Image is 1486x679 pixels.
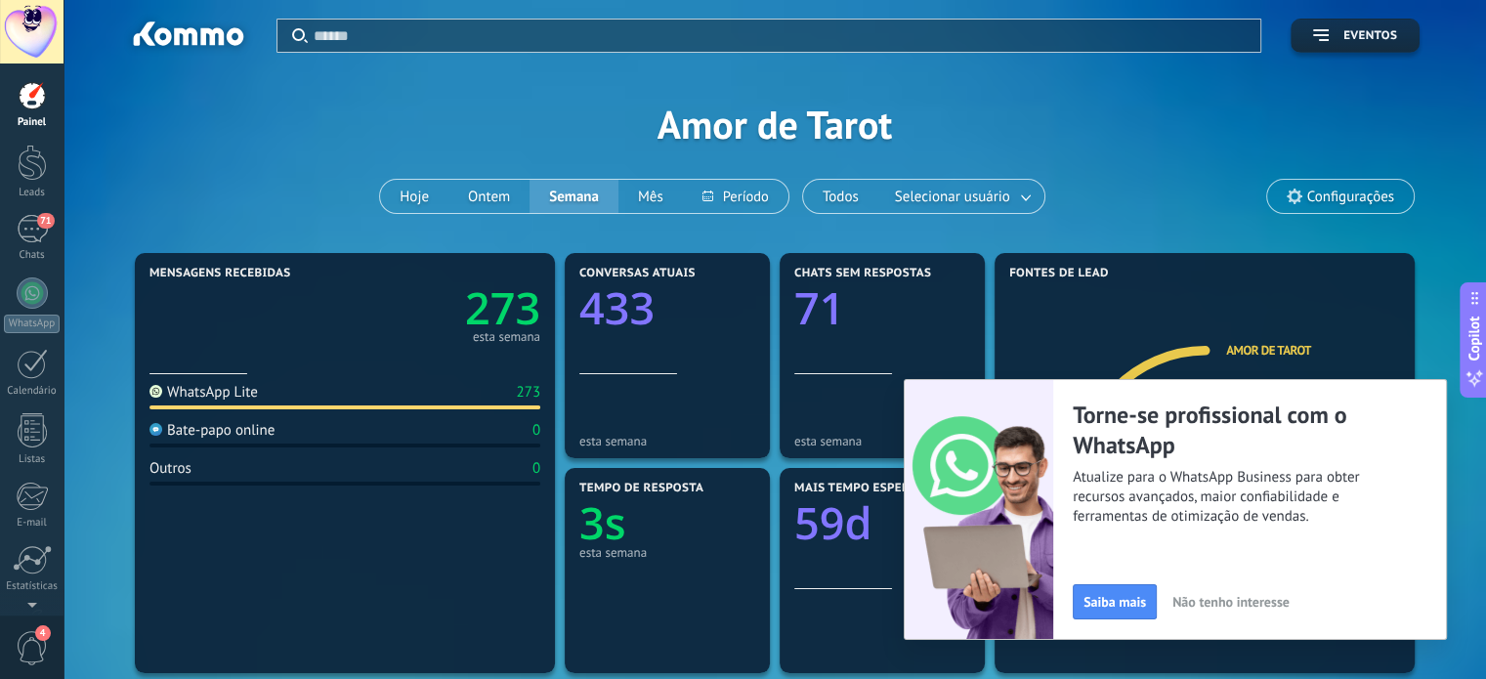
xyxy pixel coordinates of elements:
div: esta semana [473,332,540,342]
span: Selecionar usuário [891,184,1014,210]
span: 4 [35,625,51,641]
span: Mais tempo esperando [794,482,944,495]
div: Painel [4,116,61,129]
div: Chats [4,249,61,262]
text: 59d [794,493,871,553]
div: Bate-papo online [149,421,275,440]
span: 71 [37,213,54,229]
button: Ontem [448,180,530,213]
h2: Torne-se profissional com o WhatsApp [1073,400,1391,460]
button: Período [683,180,788,213]
button: Hoje [380,180,448,213]
span: Não tenho interesse [1172,595,1290,609]
button: Mês [618,180,683,213]
a: Amor de Tarot [1226,342,1311,359]
div: Outros [149,459,191,478]
img: WhatsApp Lite [149,385,162,398]
div: Calendário [4,385,61,398]
text: 433 [579,278,655,338]
div: 273 [516,383,540,402]
span: Fontes de lead [1009,267,1109,280]
div: Estatísticas [4,580,61,593]
span: Copilot [1465,316,1484,361]
div: esta semana [579,434,755,448]
button: Selecionar usuário [878,180,1044,213]
button: Saiba mais [1073,584,1157,619]
div: WhatsApp [4,315,60,333]
div: WhatsApp Lite [149,383,258,402]
img: WaLite-migration.png [905,380,1053,639]
div: esta semana [794,434,970,448]
div: esta semana [579,545,755,560]
span: Chats sem respostas [794,267,931,280]
img: Bate-papo online [149,423,162,436]
text: 3s [579,493,626,553]
button: Não tenho interesse [1164,587,1298,616]
div: 0 [532,421,540,440]
button: Todos [803,180,878,213]
button: Semana [530,180,618,213]
div: 0 [532,459,540,478]
div: Listas [4,453,61,466]
text: 273 [465,278,540,338]
text: 71 [794,278,844,338]
span: Tempo de resposta [579,482,703,495]
a: 273 [345,278,540,338]
span: Conversas atuais [579,267,696,280]
button: Eventos [1291,19,1420,53]
a: 59d [794,493,970,553]
div: E-mail [4,517,61,530]
div: Leads [4,187,61,199]
span: Configurações [1307,189,1394,205]
span: Mensagens recebidas [149,267,290,280]
span: Saiba mais [1083,595,1146,609]
span: Eventos [1343,29,1397,43]
span: Atualize para o WhatsApp Business para obter recursos avançados, maior confiabilidade e ferrament... [1073,468,1391,527]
